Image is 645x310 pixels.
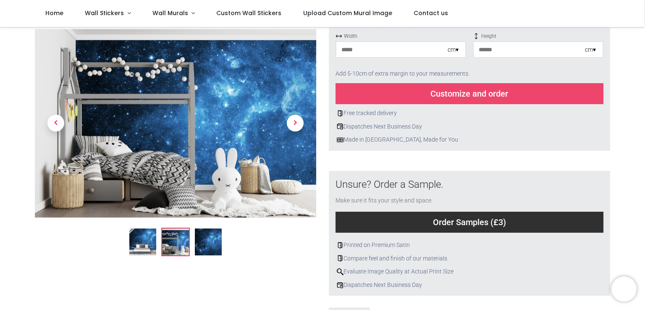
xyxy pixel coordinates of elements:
img: Blue Galaxy Space NASA Wall Mural Wallpaper [129,229,156,255]
div: Evaluate Image Quality at Actual Print Size [336,268,603,276]
div: Make sure it fits your style and space. [336,197,603,205]
div: Compare feel and finish of our materials [336,255,603,263]
span: Home [45,9,63,17]
div: cm ▾ [448,46,459,54]
span: Next [287,115,304,132]
a: Next [274,58,316,189]
iframe: Brevo live chat [611,276,637,302]
span: Previous [47,115,64,132]
span: Upload Custom Mural Image [303,9,392,17]
span: Custom Wall Stickers [216,9,281,17]
img: uk [337,137,343,143]
span: Wall Murals [152,9,188,17]
div: Dispatches Next Business Day [336,123,603,131]
div: Printed on Premium Satin [336,241,603,250]
span: Contact us [414,9,448,17]
div: Dispatches Next Business Day [336,281,603,289]
img: WS-47592-02 [162,229,189,255]
img: WS-47592-02 [35,29,316,218]
div: Made in [GEOGRAPHIC_DATA], Made for You [336,136,603,144]
span: Width [336,33,466,40]
div: Customize and order [336,83,603,104]
div: Unsure? Order a Sample. [336,178,603,192]
img: WS-47592-03 [195,229,222,255]
div: Order Samples (£3) [336,212,603,233]
span: Height [473,33,603,40]
div: cm ▾ [585,46,596,54]
div: Add 5-10cm of extra margin to your measurements. [336,65,603,83]
a: Previous [35,58,77,189]
span: Wall Stickers [85,9,124,17]
div: Free tracked delivery [336,109,603,118]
